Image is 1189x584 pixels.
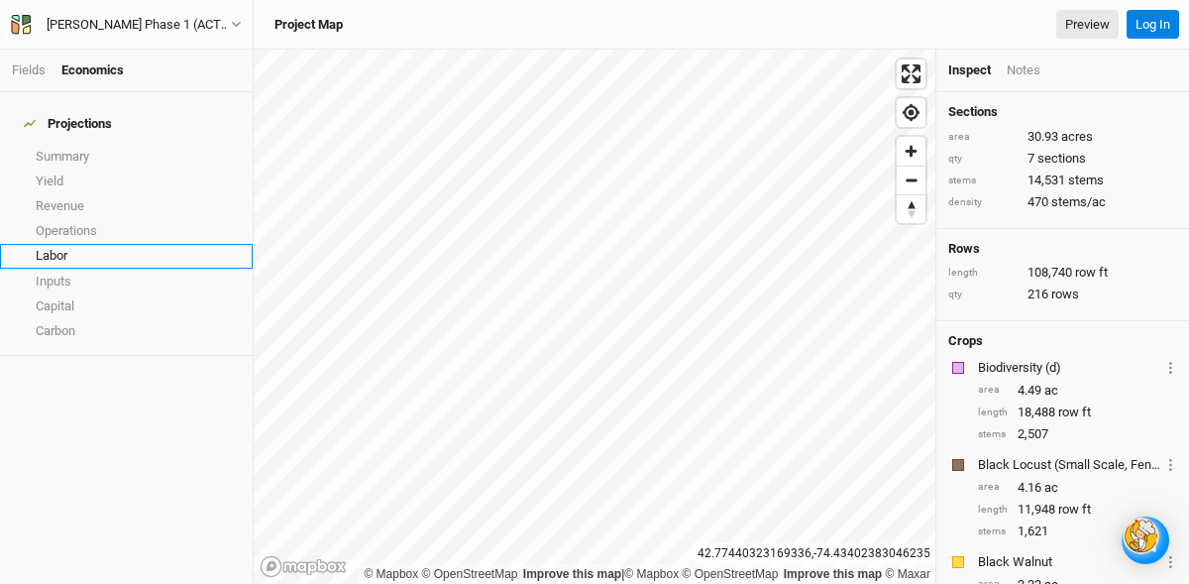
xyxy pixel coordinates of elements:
[978,479,1177,497] div: 4.16
[948,264,1177,282] div: 108,740
[254,50,935,584] canvas: Map
[693,543,935,564] div: 42.77440323169336 , -74.43402383046235
[1056,10,1119,40] a: Preview
[897,194,925,223] button: Reset bearing to north
[978,553,1160,571] div: Black Walnut
[364,564,930,584] div: |
[1164,453,1177,476] button: Crop Usage
[897,137,925,166] button: Zoom in
[260,555,347,578] a: Mapbox logo
[978,425,1177,443] div: 2,507
[978,404,1177,421] div: 18,488
[624,567,679,581] a: Mapbox
[948,172,1177,189] div: 14,531
[948,150,1177,168] div: 7
[784,567,882,581] a: Improve this map
[978,359,1160,377] div: Biodiversity (d)
[274,17,343,33] h3: Project Map
[978,406,1008,420] div: length
[1122,517,1169,564] div: Open Intercom Messenger
[47,15,231,35] div: [PERSON_NAME] Phase 1 (ACTIVE 2024)
[948,241,1177,257] h4: Rows
[24,116,112,132] div: Projections
[47,15,231,35] div: Corbin Hill Phase 1 (ACTIVE 2024)
[683,567,779,581] a: OpenStreetMap
[948,61,991,79] div: Inspect
[978,382,1177,400] div: 4.49
[948,174,1018,188] div: stems
[422,567,518,581] a: OpenStreetMap
[978,523,1177,540] div: 1,621
[978,525,1008,539] div: stems
[978,501,1177,519] div: 11,948
[897,195,925,223] span: Reset bearing to north
[10,14,243,36] button: [PERSON_NAME] Phase 1 (ACTIVE 2024)
[948,195,1018,210] div: density
[948,152,1018,167] div: qty
[1164,356,1177,379] button: Crop Usage
[1051,286,1079,303] span: rows
[1164,550,1177,573] button: Crop Usage
[1061,128,1093,146] span: acres
[978,427,1008,442] div: stems
[948,286,1177,303] div: 216
[897,98,925,127] button: Find my location
[897,167,925,194] span: Zoom out
[948,128,1177,146] div: 30.93
[1127,10,1179,40] button: Log In
[523,567,621,581] a: Improve this map
[948,288,1018,302] div: qty
[1058,404,1091,421] span: row ft
[1068,172,1104,189] span: stems
[978,480,1008,495] div: area
[948,104,1177,120] h4: Sections
[1007,61,1040,79] div: Notes
[948,130,1018,145] div: area
[1051,193,1106,211] span: stems/ac
[948,333,983,349] h4: Crops
[978,383,1008,398] div: area
[978,456,1160,474] div: Black Locust (Small Scale, Fenceposts Only)
[948,193,1177,211] div: 470
[897,166,925,194] button: Zoom out
[1037,150,1086,168] span: sections
[897,59,925,88] button: Enter fullscreen
[61,61,124,79] div: Economics
[1044,382,1058,400] span: ac
[12,62,46,77] a: Fields
[1075,264,1108,282] span: row ft
[364,567,418,581] a: Mapbox
[948,266,1018,281] div: length
[978,503,1008,518] div: length
[1058,501,1091,519] span: row ft
[1044,479,1058,497] span: ac
[885,567,930,581] a: Maxar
